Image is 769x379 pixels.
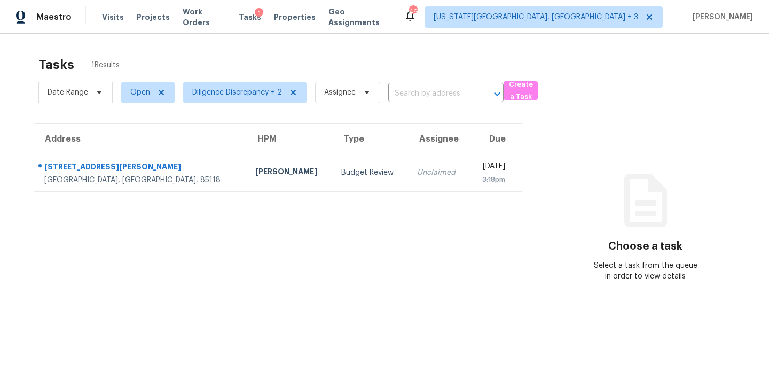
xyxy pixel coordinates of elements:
div: Unclaimed [417,167,460,178]
div: [STREET_ADDRESS][PERSON_NAME] [44,161,238,175]
span: Diligence Discrepancy + 2 [192,87,282,98]
th: HPM [247,124,333,154]
div: 3:18pm [477,174,505,185]
div: 46 [409,6,417,17]
div: 1 [255,8,263,19]
button: Create a Task [504,81,538,100]
span: Properties [274,12,316,22]
span: Geo Assignments [328,6,391,28]
span: Maestro [36,12,72,22]
span: Work Orders [183,6,226,28]
div: [PERSON_NAME] [255,166,324,180]
th: Address [34,124,247,154]
th: Due [469,124,521,154]
span: Create a Task [509,79,532,103]
span: Projects [137,12,170,22]
span: Tasks [239,13,261,21]
h2: Tasks [38,59,74,70]
span: 1 Results [91,60,120,71]
div: [GEOGRAPHIC_DATA], [GEOGRAPHIC_DATA], 85118 [44,175,238,185]
div: [DATE] [477,161,505,174]
button: Open [490,87,505,102]
div: Budget Review [341,167,400,178]
span: Open [130,87,150,98]
th: Assignee [409,124,469,154]
span: Assignee [324,87,356,98]
span: [PERSON_NAME] [688,12,753,22]
span: [US_STATE][GEOGRAPHIC_DATA], [GEOGRAPHIC_DATA] + 3 [434,12,638,22]
th: Type [333,124,409,154]
span: Visits [102,12,124,22]
span: Date Range [48,87,88,98]
div: Select a task from the queue in order to view details [592,260,699,282]
h3: Choose a task [608,241,682,252]
input: Search by address [388,86,474,102]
